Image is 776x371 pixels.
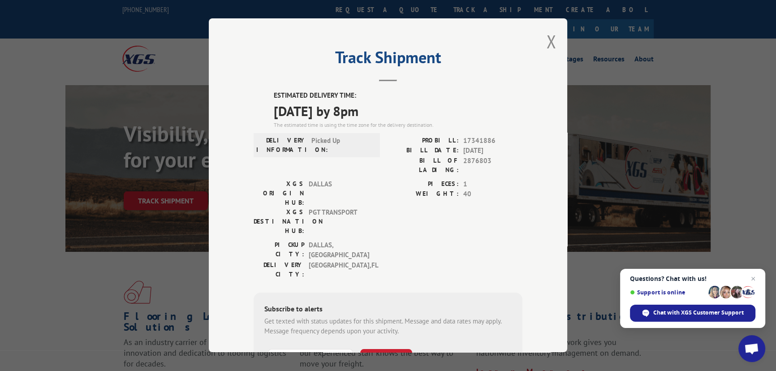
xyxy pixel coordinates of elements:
[630,275,755,282] span: Questions? Chat with us!
[463,146,522,156] span: [DATE]
[309,260,369,279] span: [GEOGRAPHIC_DATA] , FL
[309,179,369,207] span: DALLAS
[463,156,522,175] span: 2876803
[388,189,459,199] label: WEIGHT:
[738,335,765,362] div: Open chat
[630,305,755,322] div: Chat with XGS Customer Support
[388,156,459,175] label: BILL OF LADING:
[254,179,304,207] label: XGS ORIGIN HUB:
[274,91,522,101] label: ESTIMATED DELIVERY TIME:
[309,207,369,236] span: PGT TRANSPORT
[748,273,759,284] span: Close chat
[264,316,512,336] div: Get texted with status updates for this shipment. Message and data rates may apply. Message frequ...
[254,51,522,68] h2: Track Shipment
[309,240,369,260] span: DALLAS , [GEOGRAPHIC_DATA]
[630,289,705,296] span: Support is online
[254,260,304,279] label: DELIVERY CITY:
[274,101,522,121] span: [DATE] by 8pm
[274,121,522,129] div: The estimated time is using the time zone for the delivery destination.
[311,136,372,155] span: Picked Up
[546,30,556,53] button: Close modal
[254,240,304,260] label: PICKUP CITY:
[463,189,522,199] span: 40
[653,309,744,317] span: Chat with XGS Customer Support
[360,349,412,368] button: SUBSCRIBE
[254,207,304,236] label: XGS DESTINATION HUB:
[388,136,459,146] label: PROBILL:
[463,179,522,190] span: 1
[264,303,512,316] div: Subscribe to alerts
[268,349,353,368] input: Phone Number
[388,146,459,156] label: BILL DATE:
[463,136,522,146] span: 17341886
[388,179,459,190] label: PIECES:
[256,136,307,155] label: DELIVERY INFORMATION:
